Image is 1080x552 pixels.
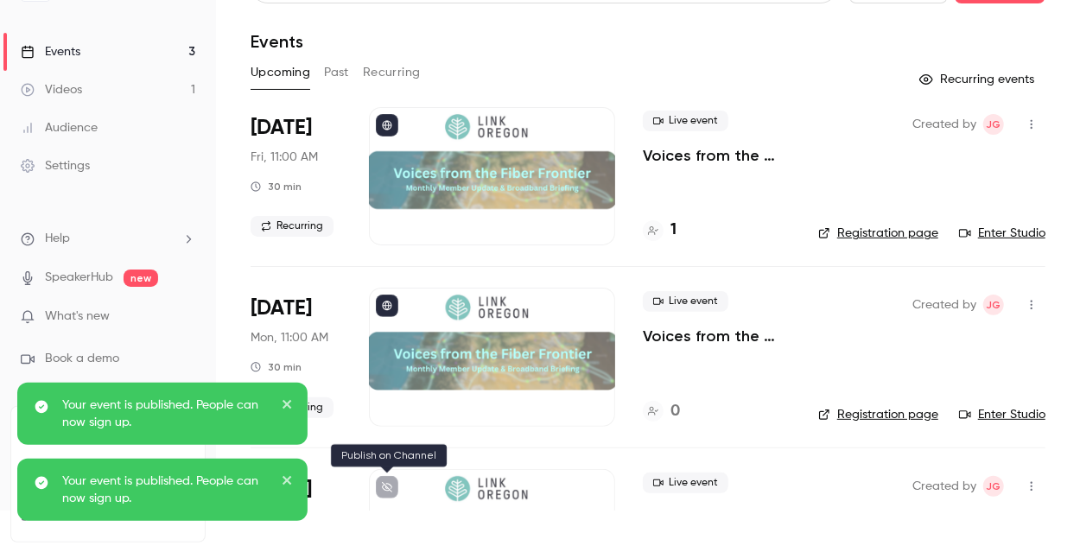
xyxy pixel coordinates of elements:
[45,350,119,368] span: Book a demo
[251,149,318,166] span: Fri, 11:00 AM
[987,295,1001,315] span: JG
[643,291,728,312] span: Live event
[983,476,1004,497] span: Jerry Gaube
[45,269,113,287] a: SpeakerHub
[912,114,976,135] span: Created by
[324,59,349,86] button: Past
[251,329,328,346] span: Mon, 11:00 AM
[21,43,80,60] div: Events
[643,400,680,423] a: 0
[983,114,1004,135] span: Jerry Gaube
[251,31,303,52] h1: Events
[124,270,158,287] span: new
[987,476,1001,497] span: JG
[818,406,938,423] a: Registration page
[62,397,270,431] p: Your event is published. People can now sign up.
[21,81,82,98] div: Videos
[818,225,938,242] a: Registration page
[251,107,341,245] div: Aug 22 Fri, 11:00 AM (America/Los Angeles)
[251,180,302,194] div: 30 min
[912,66,1045,93] button: Recurring events
[251,114,312,142] span: [DATE]
[45,230,70,248] span: Help
[251,360,302,374] div: 30 min
[643,507,791,528] a: Voices from the Fiber Frontier - Monthly Member Update & Broadband Briefing
[62,473,270,507] p: Your event is published. People can now sign up.
[21,230,195,248] li: help-dropdown-opener
[363,59,421,86] button: Recurring
[643,326,791,346] a: Voices from the Fiber Frontier - Monthly Member Update & Broadband Briefing
[251,295,312,322] span: [DATE]
[670,219,677,242] h4: 1
[21,119,98,136] div: Audience
[251,288,341,426] div: Sep 22 Mon, 11:00 AM (America/Los Angeles)
[959,225,1045,242] a: Enter Studio
[643,219,677,242] a: 1
[959,406,1045,423] a: Enter Studio
[282,397,294,417] button: close
[987,114,1001,135] span: JG
[643,145,791,166] a: Voices from the Fiber Frontier - Monthly Member Update & Broadband Briefing
[282,473,294,493] button: close
[45,308,110,326] span: What's new
[983,295,1004,315] span: Jerry Gaube
[912,295,976,315] span: Created by
[912,476,976,497] span: Created by
[21,157,90,174] div: Settings
[643,473,728,493] span: Live event
[643,111,728,131] span: Live event
[251,59,310,86] button: Upcoming
[251,216,334,237] span: Recurring
[670,400,680,423] h4: 0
